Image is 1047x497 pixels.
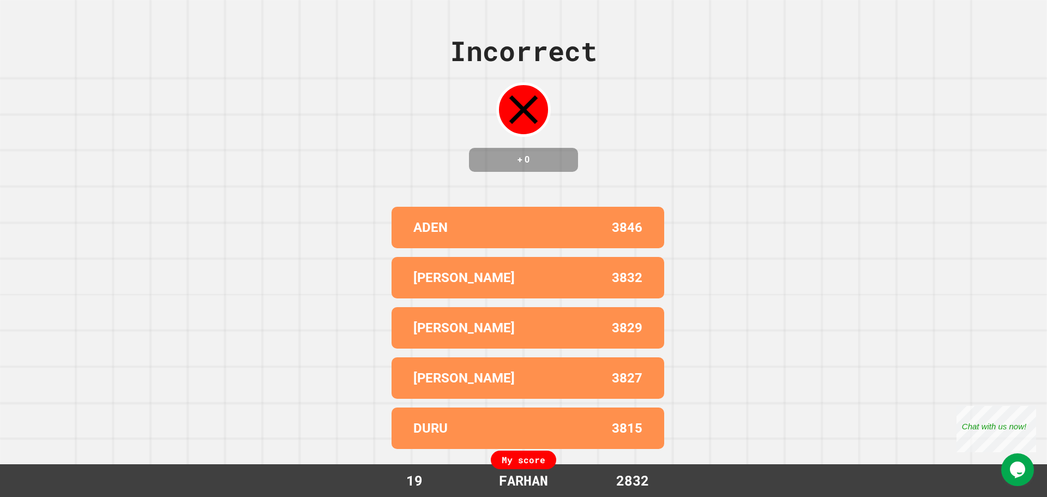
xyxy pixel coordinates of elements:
[1001,453,1036,486] iframe: chat widget
[413,368,515,388] p: [PERSON_NAME]
[413,318,515,338] p: [PERSON_NAME]
[592,470,673,491] div: 2832
[413,418,448,438] p: DURU
[374,470,455,491] div: 19
[612,318,642,338] p: 3829
[612,268,642,288] p: 3832
[450,31,597,71] div: Incorrect
[413,218,448,237] p: ADEN
[612,218,642,237] p: 3846
[956,406,1036,452] iframe: chat widget
[413,268,515,288] p: [PERSON_NAME]
[480,153,567,166] h4: + 0
[612,418,642,438] p: 3815
[612,368,642,388] p: 3827
[491,451,556,469] div: My score
[488,470,559,491] div: FARHAN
